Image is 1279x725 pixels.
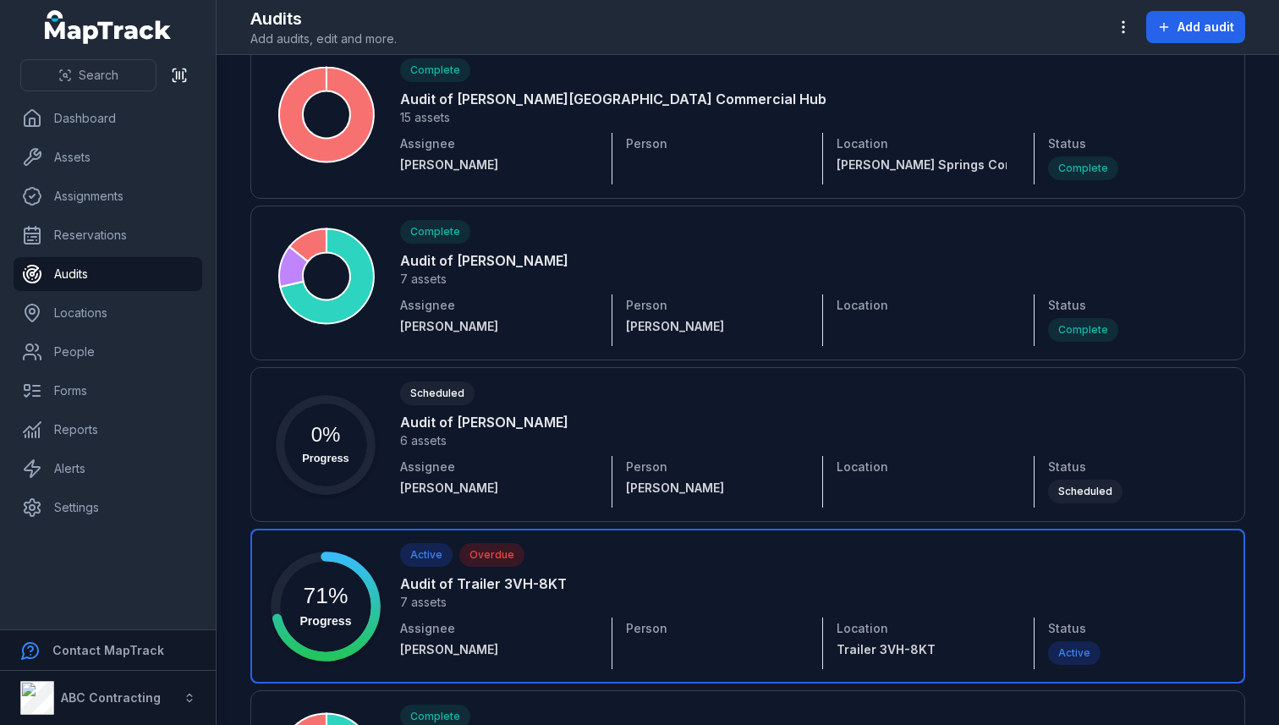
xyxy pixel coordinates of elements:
a: Forms [14,374,202,408]
span: Add audits, edit and more. [250,30,397,47]
a: Dashboard [14,102,202,135]
a: MapTrack [45,10,172,44]
a: Reports [14,413,202,447]
a: Locations [14,296,202,330]
a: [PERSON_NAME] [626,480,796,497]
a: Assignments [14,179,202,213]
a: [PERSON_NAME] [400,157,598,173]
a: [PERSON_NAME] Springs Commercial Hub [837,157,1007,173]
h2: Audits [250,7,397,30]
a: Trailer 3VH-8KT [837,641,1007,658]
span: Trailer 3VH-8KT [837,642,936,656]
button: Add audit [1146,11,1245,43]
div: Active [1048,641,1101,665]
span: [PERSON_NAME] Springs Commercial Hub [837,157,1087,172]
div: Complete [1048,157,1118,180]
a: Assets [14,140,202,174]
a: Audits [14,257,202,291]
strong: Contact MapTrack [52,643,164,657]
a: People [14,335,202,369]
a: [PERSON_NAME] [626,318,796,335]
a: Alerts [14,452,202,486]
a: Settings [14,491,202,525]
a: [PERSON_NAME] [400,641,598,658]
a: Reservations [14,218,202,252]
div: Scheduled [1048,480,1123,503]
span: Search [79,67,118,84]
a: [PERSON_NAME] [400,318,598,335]
span: Add audit [1177,19,1234,36]
div: Complete [1048,318,1118,342]
button: Search [20,59,156,91]
a: [PERSON_NAME] [400,480,598,497]
strong: ABC Contracting [61,690,161,705]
